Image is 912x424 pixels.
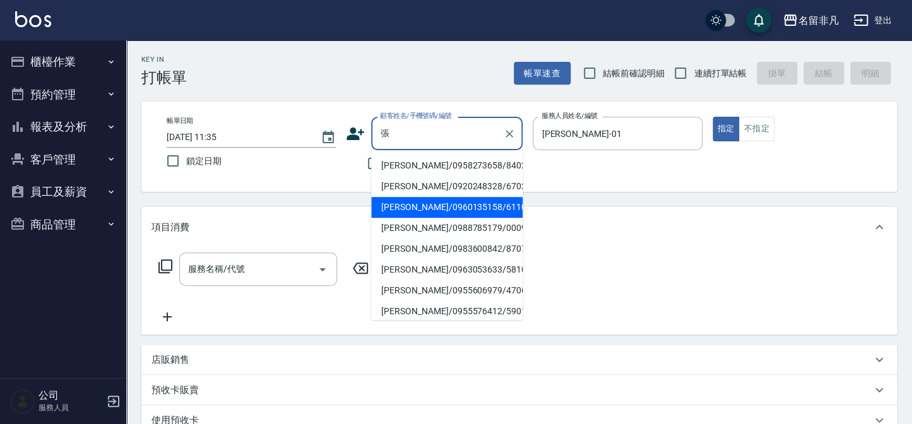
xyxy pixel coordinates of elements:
p: 項目消費 [151,221,189,234]
h2: Key In [141,56,187,64]
label: 帳單日期 [167,116,193,126]
button: 名留非凡 [778,8,843,33]
button: 指定 [713,117,740,141]
img: Logo [15,11,51,27]
div: 名留非凡 [798,13,838,28]
button: 預約管理 [5,78,121,111]
button: 櫃檯作業 [5,45,121,78]
li: [PERSON_NAME]/0983600842/870725 [371,238,523,259]
img: Person [10,389,35,414]
button: 不指定 [738,117,774,141]
li: [PERSON_NAME]/0958273658/840216 [371,155,523,176]
li: [PERSON_NAME]/0955576412/590123 [371,301,523,322]
span: 鎖定日期 [186,155,222,168]
li: [PERSON_NAME]/0920248328/670209 [371,176,523,197]
h3: 打帳單 [141,69,187,86]
button: Choose date, selected date is 2025-09-05 [313,122,343,153]
h5: 公司 [38,389,103,402]
button: Clear [500,125,518,143]
div: 預收卡販賣 [141,375,897,405]
button: 登出 [848,9,897,32]
input: YYYY/MM/DD hh:mm [167,127,308,148]
button: save [746,8,771,33]
p: 預收卡販賣 [151,384,199,397]
span: 連續打單結帳 [694,67,747,80]
p: 服務人員 [38,402,103,413]
button: 報表及分析 [5,110,121,143]
li: [PERSON_NAME]/0988785179/000901 [371,218,523,238]
div: 店販銷售 [141,344,897,375]
li: [PERSON_NAME]/0960135158/611004 [371,197,523,218]
button: Open [312,259,333,280]
li: [PERSON_NAME]/0963053633/581011 [371,259,523,280]
div: 項目消費 [141,207,897,247]
button: 客戶管理 [5,143,121,176]
li: [PERSON_NAME]/0955606979/470602 [371,280,523,301]
p: 店販銷售 [151,353,189,367]
button: 員工及薪資 [5,175,121,208]
button: 帳單速查 [514,62,571,85]
label: 顧客姓名/手機號碼/編號 [380,111,452,121]
label: 服務人員姓名/編號 [542,111,597,121]
button: 商品管理 [5,208,121,241]
span: 結帳前確認明細 [603,67,665,80]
